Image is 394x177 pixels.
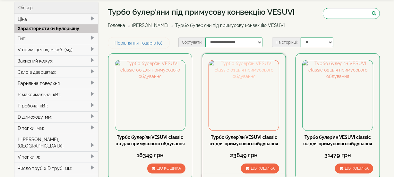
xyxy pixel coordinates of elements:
img: Турбо булер'ян VESUVI classic 00 для примусового обдування [115,60,185,130]
a: [PERSON_NAME] [132,23,169,28]
div: D димоходу, мм: [14,111,98,122]
div: Характеристики булерьяну [14,24,98,33]
button: До кошика [241,164,279,173]
div: Фільтр [14,2,98,14]
div: 23849 грн [209,151,279,159]
img: Турбо булер'ян VESUVI classic 01 для примусового обдування [209,60,279,130]
div: Ціна [14,14,98,25]
span: До кошика [345,166,369,171]
h1: Турбо булер'яни під примусову конвекцію VESUVI [108,8,295,16]
label: На сторінці: [272,38,301,47]
div: 31479 грн [302,151,373,159]
a: Головна [108,23,125,28]
a: Турбо булер'ян VESUVI classic 00 для примусового обдування [116,135,185,146]
label: Сортувати: [178,38,205,47]
div: V приміщення, м.куб. (м3): [14,44,98,55]
div: Скло в дверцятах: [14,66,98,78]
div: Варильна поверхня: [14,78,98,89]
a: Турбо булер'ян VESUVI classic 01 для примусового обдування [210,135,278,146]
div: V топки, л: [14,151,98,163]
span: До кошика [157,166,181,171]
div: 18349 грн [115,151,185,159]
button: До кошика [335,164,373,173]
div: D топки, мм: [14,122,98,134]
li: Турбо булер'яни під примусову конвекцію VESUVI [170,22,285,29]
button: До кошика [147,164,185,173]
a: Турбо булер'ян VESUVI classic 02 для примусового обдування [303,135,372,146]
div: Захисний кожух: [14,55,98,66]
div: P максимальна, кВт: [14,89,98,100]
div: L [PERSON_NAME], [GEOGRAPHIC_DATA]: [14,134,98,151]
a: Порівняння товарів (0) [108,38,169,48]
img: Турбо булер'ян VESUVI classic 02 для примусового обдування [303,60,373,130]
span: До кошика [251,166,275,171]
div: Тип: [14,33,98,44]
div: P робоча, кВт: [14,100,98,111]
div: Число труб x D труб, мм: [14,163,98,174]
